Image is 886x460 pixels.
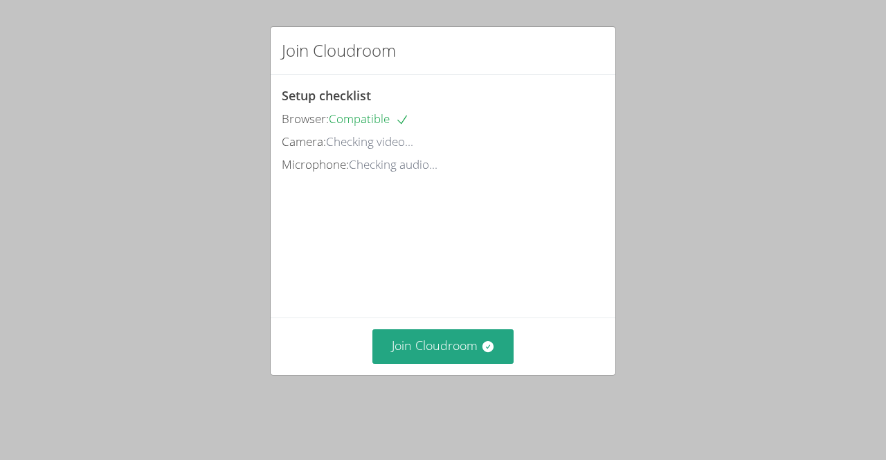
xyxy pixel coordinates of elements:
[282,38,396,63] h2: Join Cloudroom
[372,329,514,363] button: Join Cloudroom
[282,87,371,104] span: Setup checklist
[282,111,329,127] span: Browser:
[329,111,409,127] span: Compatible
[282,156,349,172] span: Microphone:
[282,134,326,149] span: Camera:
[326,134,413,149] span: Checking video...
[349,156,437,172] span: Checking audio...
